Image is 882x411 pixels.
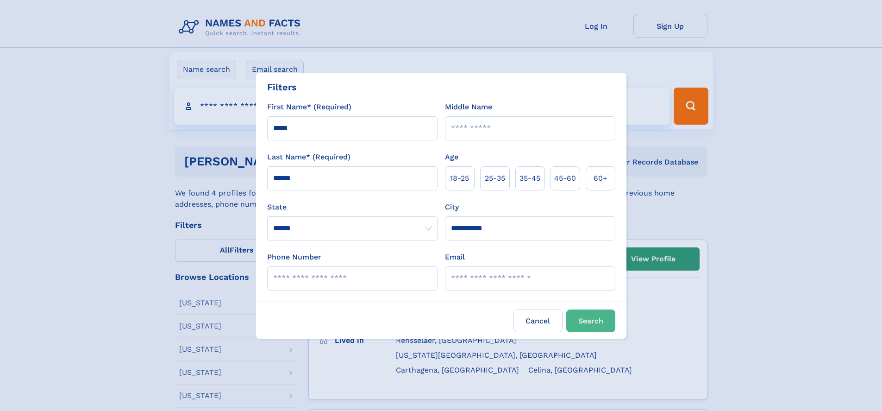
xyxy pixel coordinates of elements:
label: Phone Number [267,252,321,263]
button: Search [566,310,615,332]
span: 25‑35 [485,173,505,184]
label: Last Name* (Required) [267,152,350,163]
div: Filters [267,80,297,94]
label: Cancel [513,310,563,332]
label: Middle Name [445,101,492,113]
label: City [445,202,459,213]
span: 45‑60 [554,173,576,184]
label: State [267,202,438,213]
label: Email [445,252,465,263]
label: First Name* (Required) [267,101,351,113]
label: Age [445,152,458,163]
span: 35‑45 [519,173,540,184]
span: 18‑25 [450,173,469,184]
span: 60+ [594,173,607,184]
